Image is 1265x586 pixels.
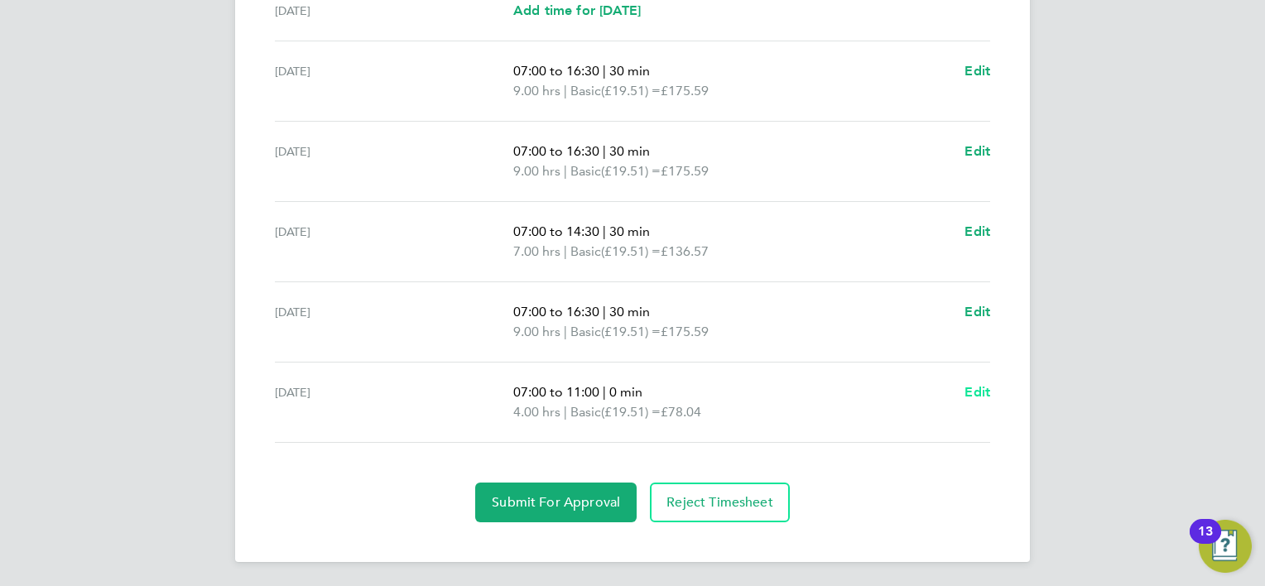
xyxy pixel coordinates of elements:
[661,243,709,259] span: £136.57
[475,483,637,522] button: Submit For Approval
[570,242,601,262] span: Basic
[601,324,661,339] span: (£19.51) =
[609,223,650,239] span: 30 min
[513,324,560,339] span: 9.00 hrs
[564,324,567,339] span: |
[275,222,513,262] div: [DATE]
[1198,531,1213,553] div: 13
[570,322,601,342] span: Basic
[564,404,567,420] span: |
[601,163,661,179] span: (£19.51) =
[661,163,709,179] span: £175.59
[513,163,560,179] span: 9.00 hrs
[964,63,990,79] span: Edit
[661,404,701,420] span: £78.04
[570,161,601,181] span: Basic
[603,223,606,239] span: |
[964,61,990,81] a: Edit
[964,382,990,402] a: Edit
[275,142,513,181] div: [DATE]
[1199,520,1252,573] button: Open Resource Center, 13 new notifications
[661,83,709,98] span: £175.59
[964,302,990,322] a: Edit
[603,384,606,400] span: |
[666,494,773,511] span: Reject Timesheet
[275,61,513,101] div: [DATE]
[513,223,599,239] span: 07:00 to 14:30
[603,143,606,159] span: |
[513,143,599,159] span: 07:00 to 16:30
[564,163,567,179] span: |
[650,483,790,522] button: Reject Timesheet
[601,83,661,98] span: (£19.51) =
[964,143,990,159] span: Edit
[609,143,650,159] span: 30 min
[661,324,709,339] span: £175.59
[275,382,513,422] div: [DATE]
[964,304,990,319] span: Edit
[964,384,990,400] span: Edit
[492,494,620,511] span: Submit For Approval
[513,1,641,21] a: Add time for [DATE]
[513,384,599,400] span: 07:00 to 11:00
[513,63,599,79] span: 07:00 to 16:30
[570,402,601,422] span: Basic
[513,404,560,420] span: 4.00 hrs
[513,243,560,259] span: 7.00 hrs
[513,2,641,18] span: Add time for [DATE]
[275,302,513,342] div: [DATE]
[964,222,990,242] a: Edit
[603,304,606,319] span: |
[601,243,661,259] span: (£19.51) =
[964,142,990,161] a: Edit
[609,304,650,319] span: 30 min
[609,63,650,79] span: 30 min
[564,83,567,98] span: |
[513,83,560,98] span: 9.00 hrs
[513,304,599,319] span: 07:00 to 16:30
[964,223,990,239] span: Edit
[603,63,606,79] span: |
[609,384,642,400] span: 0 min
[570,81,601,101] span: Basic
[564,243,567,259] span: |
[275,1,513,21] div: [DATE]
[601,404,661,420] span: (£19.51) =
